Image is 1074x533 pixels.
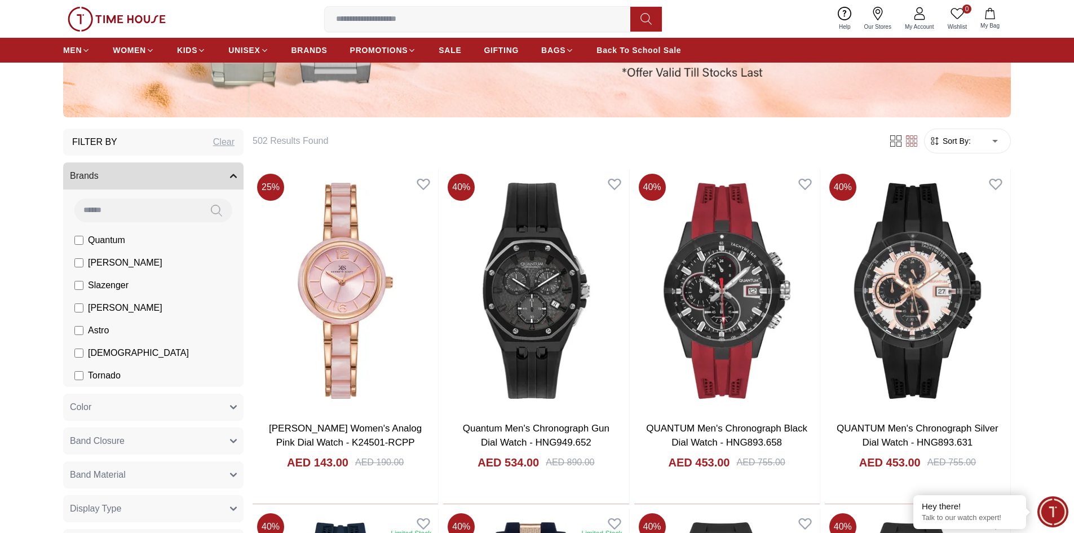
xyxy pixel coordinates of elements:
[860,23,896,31] span: Our Stores
[72,135,117,149] h3: Filter By
[443,169,629,412] img: Quantum Men's Chronograph Gun Dial Watch - HNG949.652
[541,40,574,60] a: BAGS
[63,495,244,522] button: Display Type
[859,455,921,470] h4: AED 453.00
[74,371,83,380] input: Tornado
[74,326,83,335] input: Astro
[291,40,328,60] a: BRANDS
[922,501,1018,512] div: Hey there!
[355,456,404,469] div: AED 190.00
[70,502,121,516] span: Display Type
[88,301,162,315] span: [PERSON_NAME]
[269,423,422,448] a: [PERSON_NAME] Women's Analog Pink Dial Watch - K24501-RCPP
[113,45,146,56] span: WOMEN
[929,135,971,147] button: Sort By:
[68,7,166,32] img: ...
[943,23,971,31] span: Wishlist
[70,400,91,414] span: Color
[596,40,681,60] a: Back To School Sale
[825,169,1010,412] img: QUANTUM Men's Chronograph Silver Dial Watch - HNG893.631
[228,40,268,60] a: UNISEX
[832,5,858,33] a: Help
[962,5,971,14] span: 0
[291,45,328,56] span: BRANDS
[976,21,1004,30] span: My Bag
[63,45,82,56] span: MEN
[541,45,565,56] span: BAGS
[70,434,125,448] span: Band Closure
[837,423,998,448] a: QUANTUM Men's Chronograph Silver Dial Watch - HNG893.631
[350,40,417,60] a: PROMOTIONS
[596,45,681,56] span: Back To School Sale
[74,236,83,245] input: Quantum
[439,40,461,60] a: SALE
[834,23,855,31] span: Help
[829,174,856,201] span: 40 %
[974,6,1006,32] button: My Bag
[546,456,594,469] div: AED 890.00
[646,423,807,448] a: QUANTUM Men's Chronograph Black Dial Watch - HNG893.658
[88,256,162,270] span: [PERSON_NAME]
[70,169,99,183] span: Brands
[900,23,939,31] span: My Account
[350,45,408,56] span: PROMOTIONS
[88,346,189,360] span: [DEMOGRAPHIC_DATA]
[213,135,235,149] div: Clear
[63,461,244,488] button: Band Material
[634,169,820,412] img: QUANTUM Men's Chronograph Black Dial Watch - HNG893.658
[257,174,284,201] span: 25 %
[253,134,874,148] h6: 502 Results Found
[228,45,260,56] span: UNISEX
[74,281,83,290] input: Slazenger
[484,45,519,56] span: GIFTING
[669,455,730,470] h4: AED 453.00
[177,40,206,60] a: KIDS
[941,5,974,33] a: 0Wishlist
[439,45,461,56] span: SALE
[63,428,244,455] button: Band Closure
[113,40,154,60] a: WOMEN
[448,174,475,201] span: 40 %
[922,513,1018,523] p: Talk to our watch expert!
[253,169,438,412] img: Kenneth Scott Women's Analog Pink Dial Watch - K24501-RCPP
[88,324,109,337] span: Astro
[858,5,898,33] a: Our Stores
[88,369,121,382] span: Tornado
[1037,496,1068,527] div: Chat Widget
[736,456,785,469] div: AED 755.00
[63,394,244,421] button: Color
[74,303,83,312] input: [PERSON_NAME]
[287,455,348,470] h4: AED 143.00
[484,40,519,60] a: GIFTING
[927,456,976,469] div: AED 755.00
[88,234,125,247] span: Quantum
[177,45,197,56] span: KIDS
[88,279,129,292] span: Slazenger
[940,135,971,147] span: Sort By:
[478,455,539,470] h4: AED 534.00
[74,258,83,267] input: [PERSON_NAME]
[639,174,666,201] span: 40 %
[70,468,126,482] span: Band Material
[74,349,83,358] input: [DEMOGRAPHIC_DATA]
[63,162,244,190] button: Brands
[63,40,90,60] a: MEN
[463,423,609,448] a: Quantum Men's Chronograph Gun Dial Watch - HNG949.652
